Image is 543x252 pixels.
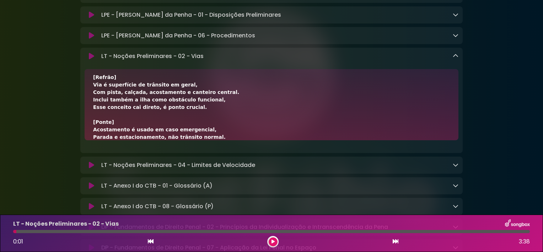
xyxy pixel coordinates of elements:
[101,202,214,211] p: LT - Anexo I do CTB - 08 - Glossário (P)
[101,52,204,61] p: LT - Noções Preliminares - 02 - Vias
[101,31,255,40] p: LPE - [PERSON_NAME] da Penha - 06 - Procedimentos
[101,182,213,190] p: LT - Anexo I do CTB - 01 - Glossário (A)
[101,11,281,19] p: LPE - [PERSON_NAME] da Penha - 01 - Disposições Preliminares
[101,161,255,169] p: LT - Noções Preliminares - 04 - Limites de Velocidade
[13,220,119,228] p: LT - Noções Preliminares - 02 - Vias
[505,219,530,229] img: songbox-logo-white.png
[13,237,23,246] span: 0:01
[519,237,530,246] span: 3:38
